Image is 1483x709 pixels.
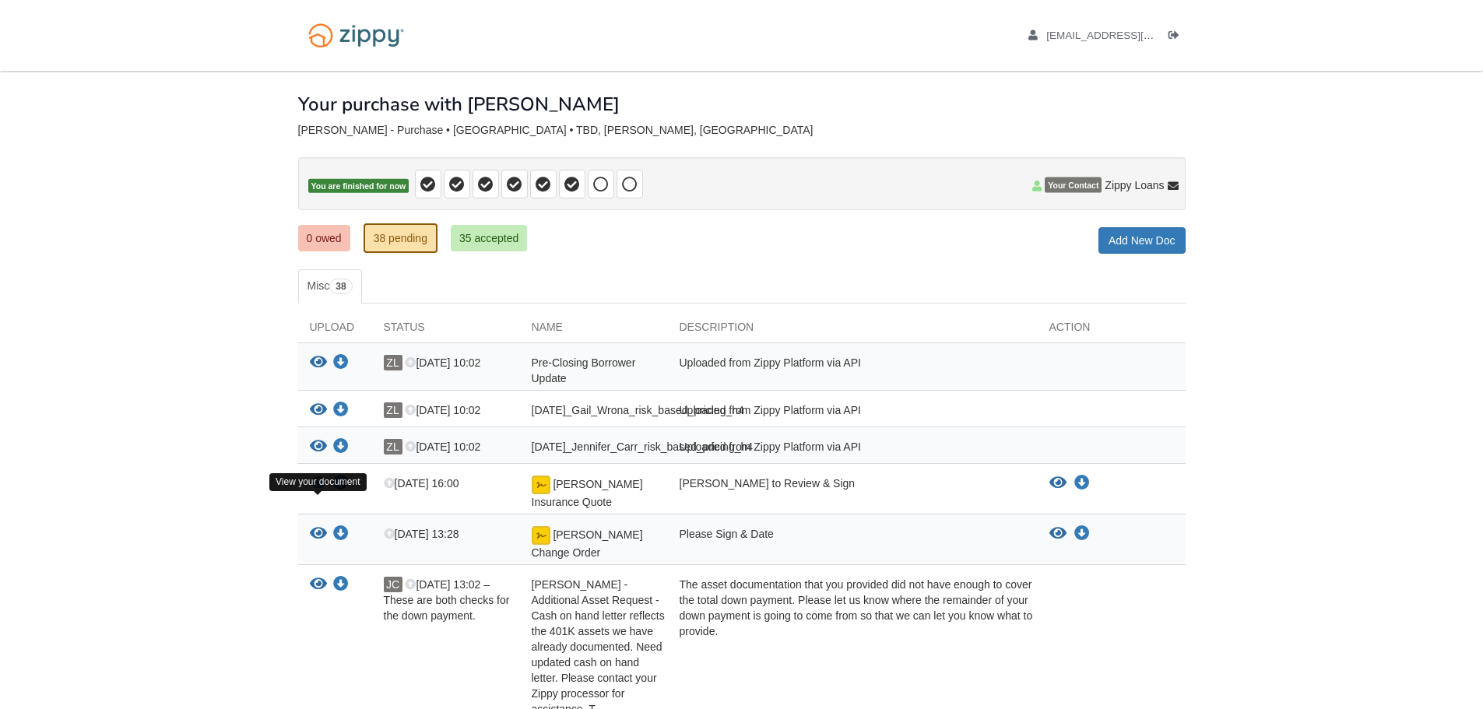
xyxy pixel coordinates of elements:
[298,269,362,304] a: Misc
[1105,177,1164,193] span: Zippy Loans
[532,478,643,508] span: [PERSON_NAME] Insurance Quote
[310,355,327,371] button: View Pre-Closing Borrower Update
[310,439,327,455] button: View 09-16-2025_Jennifer_Carr_risk_based_pricing_h4
[384,355,402,370] span: ZL
[1046,30,1225,41] span: ajakkcarr@gmail.com
[298,319,372,342] div: Upload
[532,440,754,453] span: [DATE]_Jennifer_Carr_risk_based_pricing_h4
[532,476,550,494] img: Document fully signed
[364,223,438,253] a: 38 pending
[1074,477,1090,490] a: Download Wrona Insurance Quote
[1168,30,1186,45] a: Log out
[1098,227,1186,254] a: Add New Doc
[668,319,1038,342] div: Description
[520,319,668,342] div: Name
[310,577,327,593] button: View Gail Wrona - Additional Asset Request - Cash on hand letter reflects the 401K assets we have...
[1074,528,1090,540] a: Download Wrona Change Order
[1049,526,1067,542] button: View Wrona Change Order
[298,94,620,114] h1: Your purchase with [PERSON_NAME]
[384,577,402,592] span: JC
[668,476,1038,510] div: [PERSON_NAME] to Review & Sign
[298,16,414,55] img: Logo
[405,404,480,416] span: [DATE] 10:02
[1049,476,1067,491] button: View Wrona Insurance Quote
[372,319,520,342] div: Status
[532,356,636,384] span: Pre-Closing Borrower Update
[310,402,327,419] button: View 09-16-2025_Gail_Wrona_risk_based_pricing_h4
[532,404,744,416] span: [DATE]_Gail_Wrona_risk_based_pricing_h4
[308,179,409,194] span: You are finished for now
[310,526,327,542] button: View Wrona Change Order
[298,124,1186,137] div: [PERSON_NAME] - Purchase • [GEOGRAPHIC_DATA] • TBD, [PERSON_NAME], [GEOGRAPHIC_DATA]
[333,528,349,541] a: Download Wrona Change Order
[668,439,1038,459] div: Uploaded from Zippy Platform via API
[451,225,527,251] a: 35 accepted
[1028,30,1225,45] a: edit profile
[1038,319,1186,342] div: Action
[333,579,349,591] a: Download Gail Wrona - Additional Asset Request - Cash on hand letter reflects the 401K assets we ...
[384,477,459,490] span: [DATE] 16:00
[333,441,349,454] a: Download 09-16-2025_Jennifer_Carr_risk_based_pricing_h4
[384,402,402,418] span: ZL
[405,356,480,369] span: [DATE] 10:02
[532,526,550,545] img: Document fully signed
[532,528,643,559] span: [PERSON_NAME] Change Order
[298,225,350,251] a: 0 owed
[269,473,367,491] div: View your document
[384,528,459,540] span: [DATE] 13:28
[333,405,349,417] a: Download 09-16-2025_Gail_Wrona_risk_based_pricing_h4
[668,402,1038,423] div: Uploaded from Zippy Platform via API
[1045,177,1102,193] span: Your Contact
[329,279,352,294] span: 38
[384,578,510,622] span: [DATE] 13:02 – These are both checks for the down payment.
[668,355,1038,386] div: Uploaded from Zippy Platform via API
[405,440,480,453] span: [DATE] 10:02
[668,526,1038,560] div: Please Sign & Date
[333,357,349,370] a: Download Pre-Closing Borrower Update
[384,439,402,455] span: ZL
